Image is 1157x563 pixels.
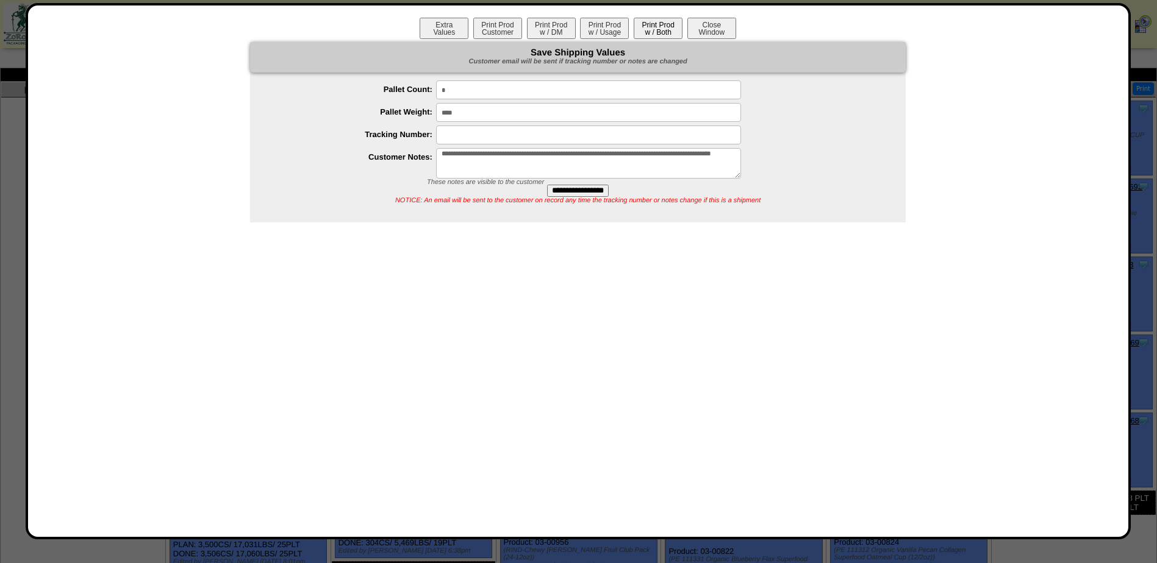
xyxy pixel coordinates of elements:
button: Print Prodw / DM [527,18,576,39]
span: These notes are visible to the customer [427,179,544,186]
button: Print Prodw / Usage [580,18,629,39]
div: Save Shipping Values [250,42,906,73]
button: CloseWindow [687,18,736,39]
button: Print ProdCustomer [473,18,522,39]
button: Print Prodw / Both [634,18,682,39]
span: NOTICE: An email will be sent to the customer on record any time the tracking number or notes cha... [395,197,761,204]
label: Pallet Weight: [274,107,436,116]
label: Pallet Count: [274,85,436,94]
label: Tracking Number: [274,130,436,139]
label: Customer Notes: [274,152,436,161]
a: CloseWindow [686,27,737,37]
button: ExtraValues [420,18,468,39]
div: Customer email will be sent if tracking number or notes are changed [250,57,906,66]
